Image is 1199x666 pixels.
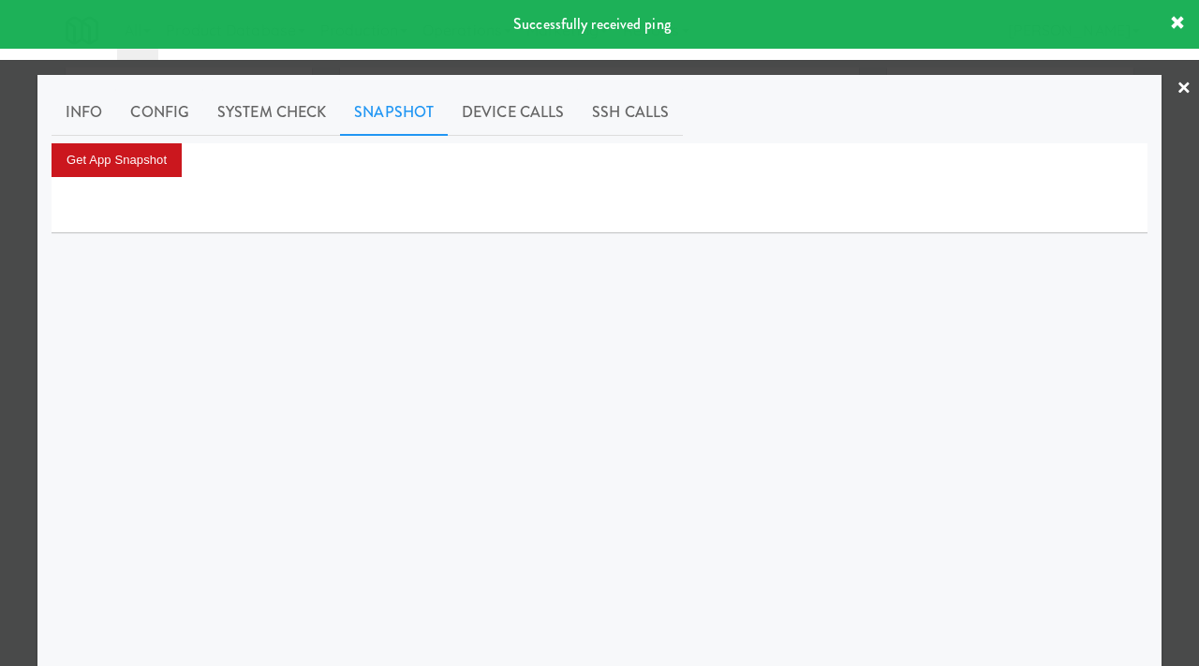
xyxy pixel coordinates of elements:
a: × [1177,60,1192,118]
a: Config [116,89,203,136]
a: Snapshot [340,89,448,136]
a: Device Calls [448,89,578,136]
span: Successfully received ping [513,13,671,35]
a: System Check [203,89,340,136]
a: SSH Calls [578,89,683,136]
a: Info [52,89,116,136]
button: Get App Snapshot [52,143,182,177]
